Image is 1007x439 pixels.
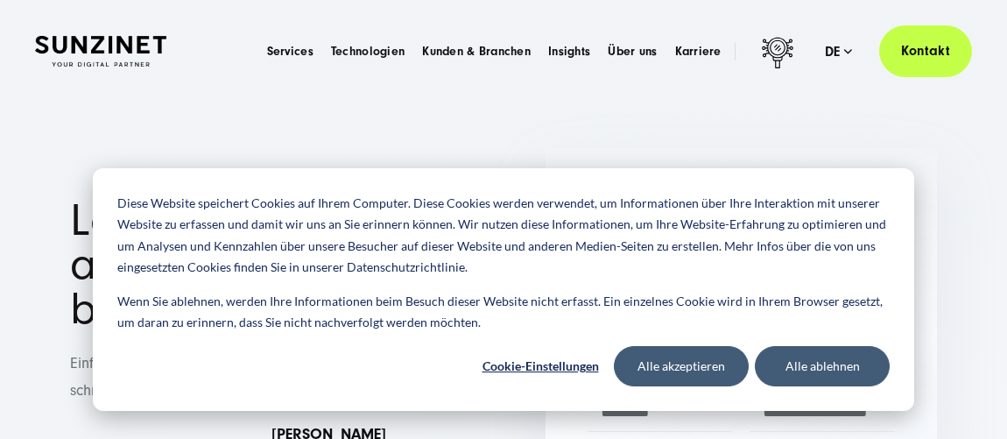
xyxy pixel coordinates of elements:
[473,346,608,386] button: Cookie-Einstellungen
[117,291,890,334] p: Wenn Sie ablehnen, werden Ihre Informationen beim Besuch dieser Website nicht erfasst. Ein einzel...
[93,168,914,411] div: Cookie banner
[70,354,405,400] span: Einfach das Formular ausfüllen und wir melden uns schnellstmöglich bei Ihnen.
[755,346,890,386] button: Alle ablehnen
[422,43,531,60] a: Kunden & Branchen
[614,346,749,386] button: Alle akzeptieren
[879,25,972,77] a: Kontakt
[35,36,166,67] img: SUNZINET Full Service Digital Agentur
[117,193,890,279] p: Diese Website speichert Cookies auf Ihrem Computer. Diese Cookies werden verwendet, um Informatio...
[331,43,405,60] a: Technologien
[608,43,657,60] a: Über uns
[825,43,853,60] div: de
[548,43,590,60] a: Insights
[267,43,313,60] a: Services
[675,43,722,60] a: Karriere
[70,195,381,335] span: Let's grow & accelerate your business!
